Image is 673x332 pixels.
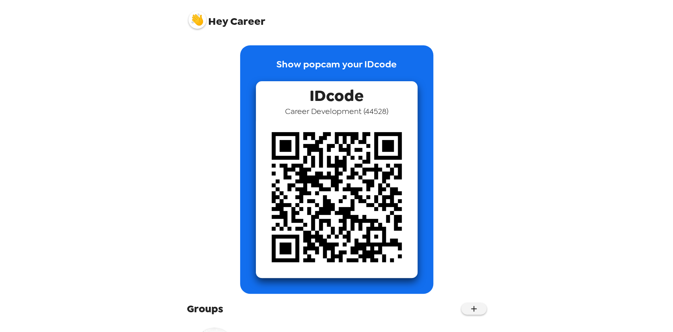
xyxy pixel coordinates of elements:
span: IDcode [309,81,364,106]
p: Show popcam your IDcode [276,57,397,81]
img: profile pic [188,11,206,29]
span: Career [188,7,265,27]
span: Hey [208,14,228,28]
span: Groups [187,302,223,316]
img: qr code [256,116,418,278]
span: Career Development ( 44528 ) [285,106,388,116]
